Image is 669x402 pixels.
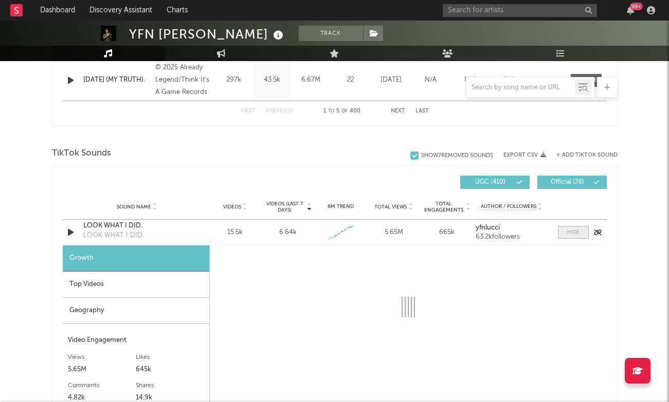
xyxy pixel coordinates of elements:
button: + Add TikTok Sound [546,152,618,158]
span: Videos (last 7 days) [264,201,305,213]
div: Likes [136,351,204,363]
div: 645k [136,363,204,376]
button: Official(26) [537,176,607,189]
div: 99 + [630,3,643,10]
div: Shares [136,379,204,392]
button: + Add TikTok Sound [556,152,618,158]
span: UGC ( 410 ) [467,179,514,185]
div: Comments [68,379,136,392]
div: 15.5k [211,227,259,238]
span: Total Views [374,204,407,210]
div: 63.2k followers [476,234,547,241]
div: Show 7 Removed Sounds [421,152,493,159]
button: Next [391,108,405,114]
div: 43.5k [256,75,289,85]
button: UGC(410) [460,176,530,189]
div: © 2025 Already Legend/Think It's A Game Records [155,62,211,99]
div: Top Videos [63,272,209,298]
span: Total Engagements [423,201,464,213]
input: Search by song name or URL [466,84,575,92]
strong: yfnlucci [476,224,500,231]
div: 22 [333,75,369,85]
div: N/A [413,75,448,85]
button: Track [299,26,363,41]
div: N/A [453,75,487,85]
div: Video Engagement [68,334,204,347]
div: 6.64k [279,227,297,238]
span: Videos [223,204,241,210]
span: TikTok Sounds [52,147,111,160]
span: of [341,109,348,113]
div: Growth [63,245,209,272]
button: Last [415,108,429,114]
div: [DATE] [374,75,408,85]
div: LOOK WHAT I DID. [83,231,144,241]
span: Author / Followers [481,203,536,210]
span: to [328,109,334,113]
div: 5.65M [370,227,418,238]
div: 5.65M [68,363,136,376]
span: Sound Name [117,204,151,210]
div: YFN [PERSON_NAME] [129,26,286,43]
div: 297k [217,75,250,85]
div: 1 5 400 [314,105,370,118]
a: [DATE] (MY TRUTH). [83,75,151,85]
div: N/A [493,75,527,85]
button: Previous [266,108,293,114]
button: 99+ [627,6,634,14]
div: Geography [63,298,209,324]
a: yfnlucci [476,224,547,232]
input: Search for artists [443,4,597,17]
span: Official ( 26 ) [544,179,591,185]
div: 6.67M [294,75,328,85]
button: First [241,108,256,114]
div: 665k [423,227,471,238]
button: Export CSV [503,152,546,158]
a: LOOK WHAT I DID. [83,221,191,231]
div: Views [68,351,136,363]
div: 6M Trend [317,203,365,210]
